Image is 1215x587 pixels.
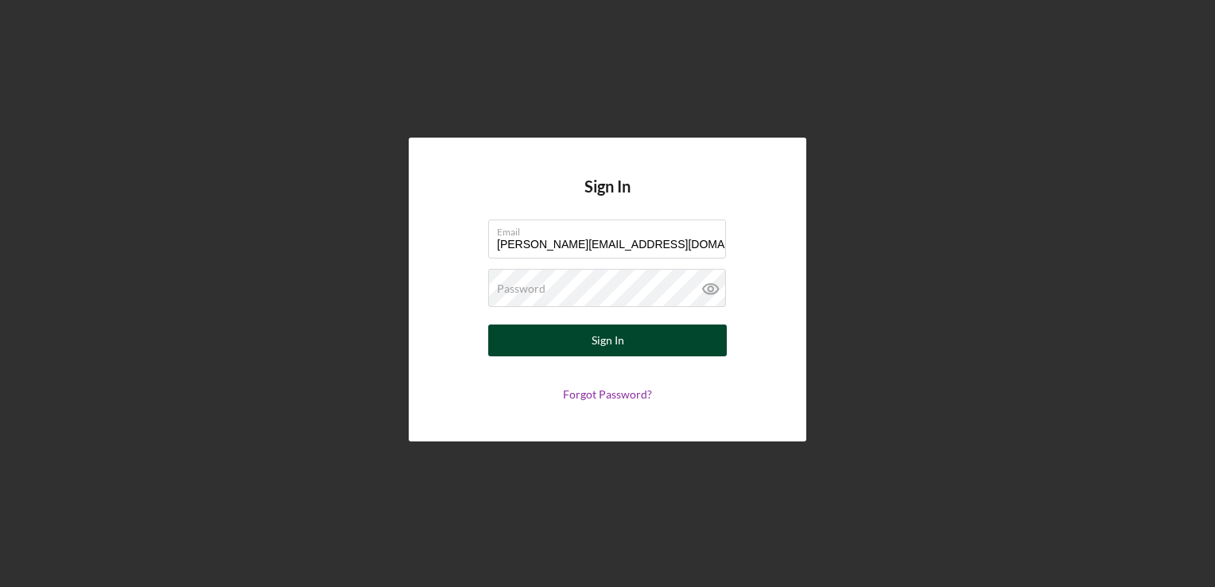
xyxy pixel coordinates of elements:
[497,220,726,238] label: Email
[563,387,652,401] a: Forgot Password?
[592,325,624,356] div: Sign In
[497,282,545,295] label: Password
[488,325,727,356] button: Sign In
[584,177,631,220] h4: Sign In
